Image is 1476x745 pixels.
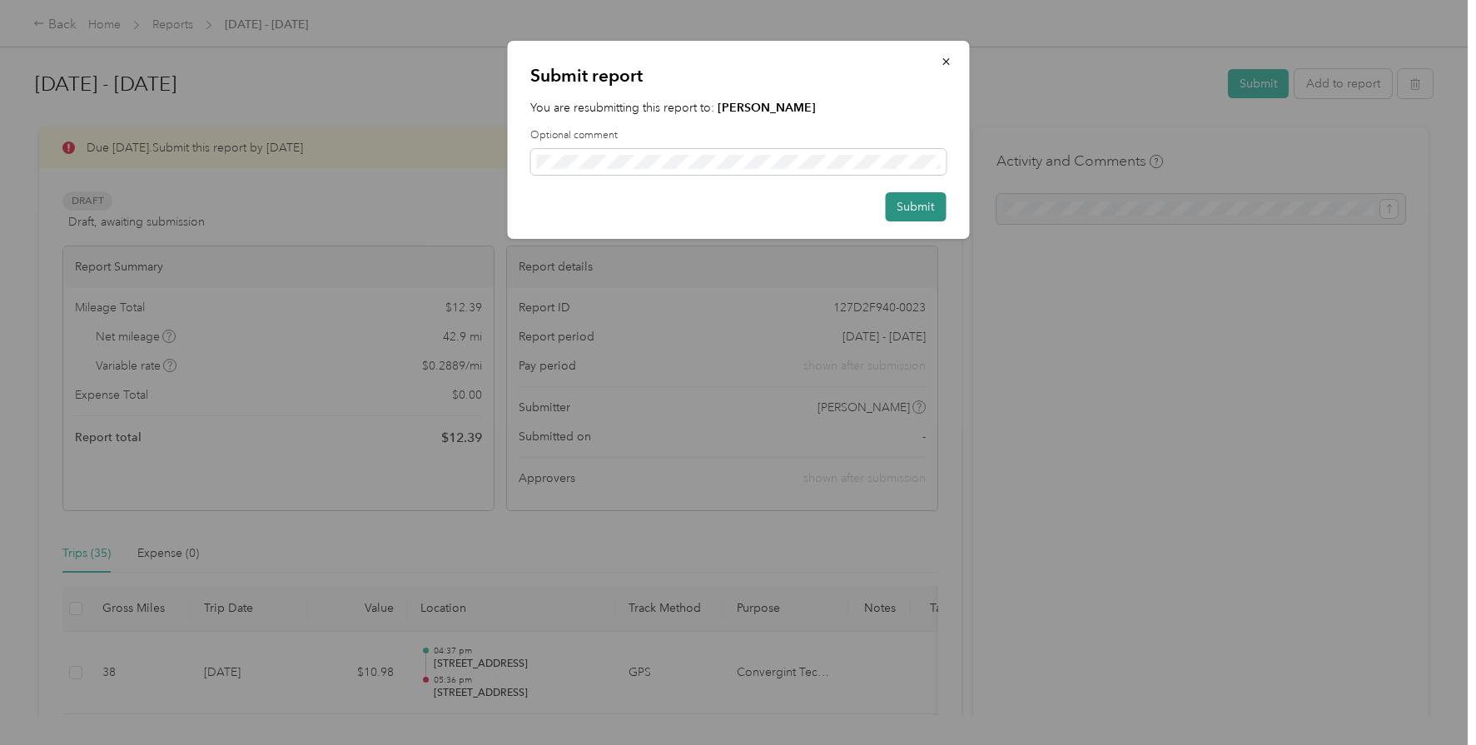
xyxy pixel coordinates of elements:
strong: [PERSON_NAME] [718,101,816,115]
label: Optional comment [530,128,946,143]
button: Submit [885,192,946,221]
p: Submit report [530,64,946,87]
p: You are resubmitting this report to: [530,99,946,117]
iframe: Everlance-gr Chat Button Frame [1383,652,1476,745]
